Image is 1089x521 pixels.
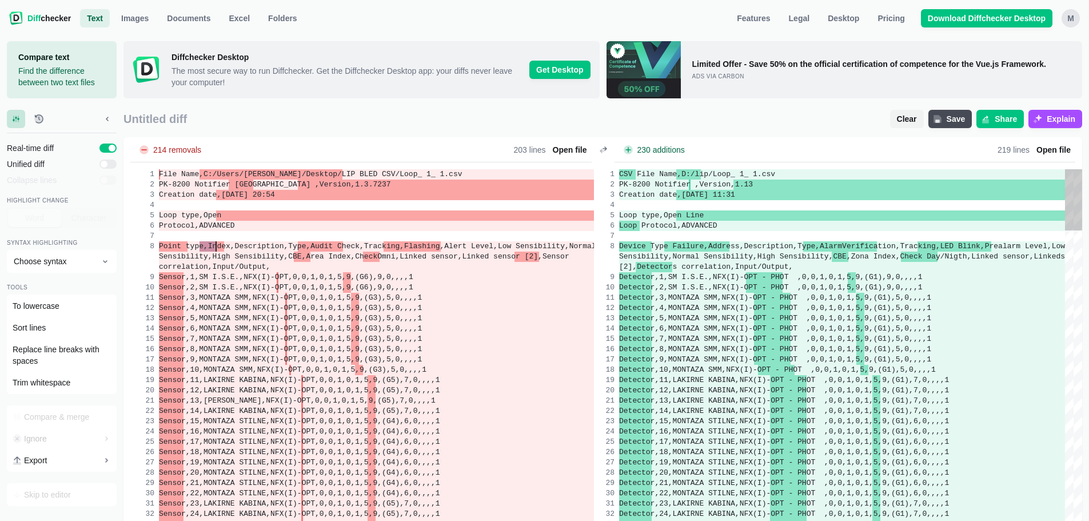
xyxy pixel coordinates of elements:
span: Sensor,3,MONTAZA SMM,NFX(I)-OPT,0,0,1,0,1,5,9,(G3) [159,293,382,302]
span: Detector,16,MONTAZA STILNE,NFX(I)-OPT - PHOT ,0,0 [619,427,842,436]
button: Folders [261,9,304,27]
span: 219 lines [998,146,1030,154]
div: 7 [594,231,615,241]
span: Sensor,7,MONTAZA SMM,NFX(I)-OPT,0,0,1,0,1,5,9,(G3) [159,335,382,343]
div: 5 [594,210,615,221]
div: Syntax highlighting [7,240,117,249]
div: 32 [134,509,154,519]
span: sensor [1060,252,1087,261]
img: undefined icon [607,41,681,98]
a: Documents [160,9,217,27]
span: Replace line breaks with spaces [13,344,111,367]
span: ,1,0,1,5,9,(G1),7,0,,,,1 [842,407,949,415]
div: 29 [594,478,615,488]
span: Untitled diff [123,113,885,126]
span: (G4),6,0,,,,1 [382,468,440,477]
div: 12 [134,303,154,313]
a: Diffchecker [9,9,71,27]
span: Sensor,1,SM I.S.E.,NFX(I)-OPT,0,0,1,0,1,5,9,(G6),9 [159,273,382,281]
span: Detector,24,LAKIRNE KABINA,NFX(I)-OPT - PHOT ,0,0 [619,510,842,518]
span: Images [119,13,151,24]
h1: Compare text [18,51,105,63]
span: ,5,0,,,,1 [382,304,422,312]
button: Save [928,110,972,128]
button: Share [976,110,1024,128]
div: 3 [134,190,154,200]
span: Detector,13,LAKIRNE KABINA,NFX(I)-OPT - PHOT ,0,0 [619,396,842,405]
a: Diffchecker Desktop iconDiffchecker Desktop The most secure way to run Diffchecker. Get the Diffc... [123,41,600,98]
p: Find the difference between two text files [18,65,105,88]
button: Clear [890,110,924,128]
div: 6 [594,221,615,231]
img: Diffchecker Desktop icon [133,56,160,83]
div: 3 [594,190,615,200]
div: 18 [134,365,154,375]
span: CSV File Name,D:/lip/Loop_ 1_ 1.csv [619,170,775,178]
span: PK-8200 Notifier ,Version,1.13 [619,180,753,189]
span: Open file [551,144,589,156]
span: Creation date,[DATE] 20:54 [159,190,275,199]
span: _ 1_ 1.csv [417,170,462,178]
div: Highlight change [7,197,117,206]
label: Original text upload [548,143,592,157]
button: Replace line breaks with spaces [8,339,115,371]
span: (G5),7,0,,,,1 [377,396,435,405]
span: ,5,9,(G1),9,0,,,,1 [842,273,922,281]
span: ,1,5,9,(G1),5,0,,,,1 [842,304,931,312]
div: 26 [134,447,154,458]
span: Device Type Failure,Address,Description,Type,Alarm [619,242,842,250]
div: 4 [134,200,154,210]
span: ,5,9,(G1),9,0,,,,1 [842,283,922,292]
div: 6 [134,221,154,231]
div: 24 [594,427,615,437]
span: Character [69,212,109,224]
button: Minimize sidebar [98,110,117,128]
span: ,5,0,,,,1 [382,293,422,302]
span: Detector,20,MONTAZA STILNE,NFX(I)-OPT - PHOT ,0,0 [619,468,842,477]
span: Sensor,21,MONTAZA STILNE,NFX(I)-OPT,0,0,1,0,1,5,9, [159,479,382,487]
div: 31 [594,499,615,509]
span: correlation,Input/Output, [159,263,270,271]
span: Save [944,113,968,125]
span: ,1,0,1,5,9,(G1),6,0,,,,1 [842,417,949,425]
div: 24 [134,427,154,437]
span: Detector,10,MONTAZA SMM,NFX(I)-OPT - PHOT ,0,0,1, [619,365,842,374]
span: (G4),6,0,,,,1 [382,448,440,456]
span: ,5,0,,,,1 [382,335,422,343]
div: 17 [134,355,154,365]
div: 19 [594,375,615,385]
span: Diff [27,14,41,23]
span: Sensor,2,SM I.S.E.,NFX(I)-OPT,0,0,1,0,1,5,9,(G6),9 [159,283,382,292]
div: 11 [134,293,154,303]
div: 14 [134,324,154,334]
a: Text [80,9,110,27]
span: Clear [895,113,919,125]
span: Detector,15,MONTAZA STILNE,NFX(I)-OPT - PHOT ,0,0 [619,417,842,425]
img: Diffchecker logo [9,11,23,25]
a: Images [114,9,155,27]
a: Legal [782,9,817,27]
div: 23 [134,416,154,427]
a: Download Diffchecker Desktop [921,9,1052,27]
span: Detector,1,SM I.S.E.,NFX(I)-OPT - PHOT ,0,0,1,0,1 [619,273,842,281]
span: Choose syntax [14,256,96,267]
span: ,1,0,1,5,9,(G1),7,0,,,,1 [842,510,949,518]
span: ,1,5,9,(G1),5,0,,,,1 [842,293,931,302]
button: Word [8,209,61,227]
span: Get Desktop [529,61,590,79]
span: (G4),6,0,,,,1 [382,479,440,487]
span: Sensor,11,LAKIRNE KABINA,NFX(I)-OPT,0,0,1,0,1,5,9, [159,376,382,384]
button: Choose syntax [7,250,117,273]
span: ,1,0,1,5,9,(G1),7,0,,,,1 [842,396,949,405]
div: 10 [594,283,615,293]
span: Sensor,13,[PERSON_NAME],NFX(I)-OPT,0,0,1,0,1,5,9, [159,396,377,405]
div: 4 [594,200,615,210]
div: 25 [134,437,154,447]
span: (G5),7,0,,,,1 [382,510,440,518]
span: (G5),7,0,,,,1 [382,376,440,384]
span: Detector,22,MONTAZA STILNE,NFX(I)-OPT - PHOT ,0,0 [619,489,842,498]
span: (G4),6,0,,,,1 [382,458,440,467]
span: Features [735,13,772,24]
span: (G4),6,0,,,,1 [382,438,440,446]
span: Point type,Index,Description,Type,Audit Check,Trac [159,242,382,250]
